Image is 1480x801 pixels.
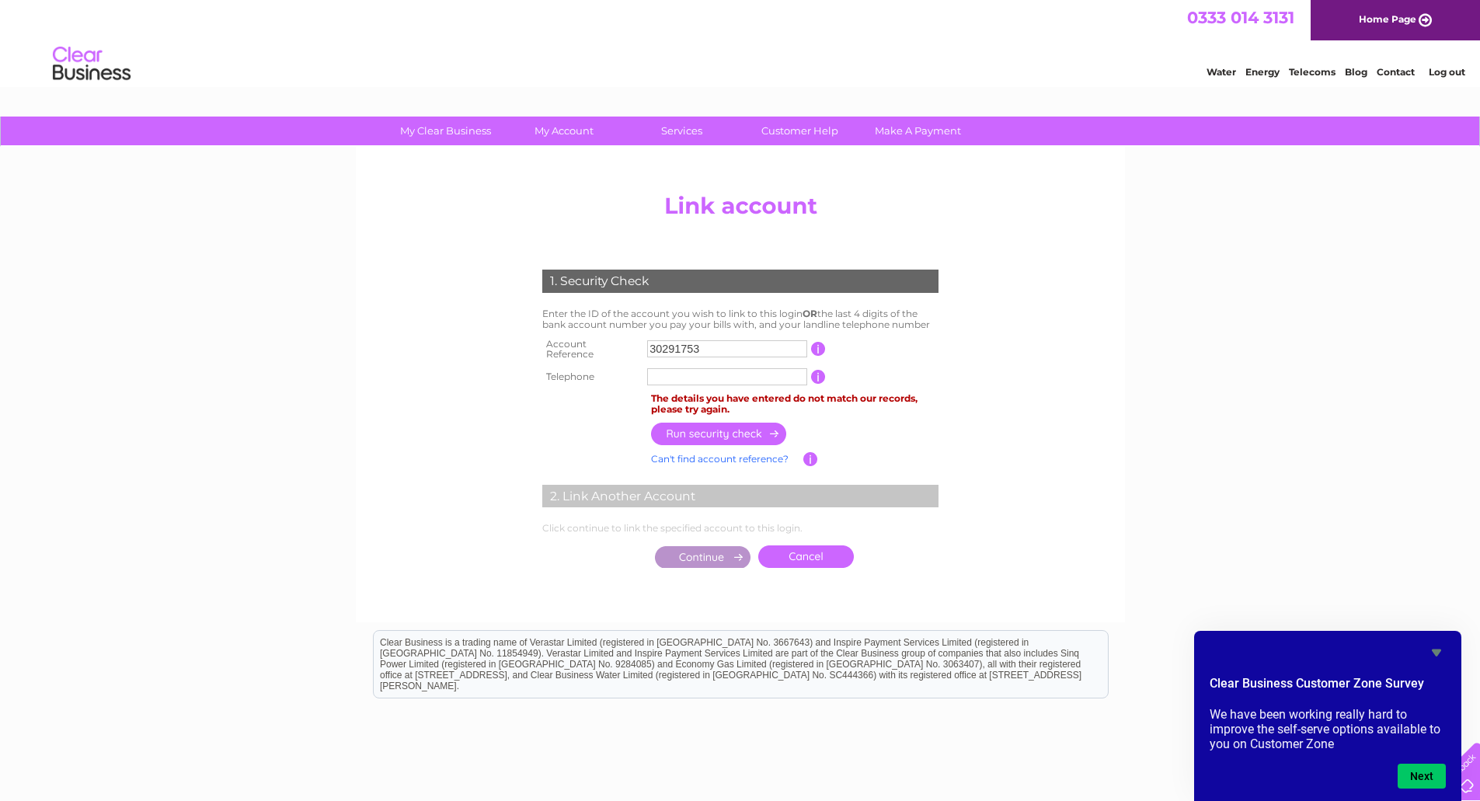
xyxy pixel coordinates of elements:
input: Information [811,342,826,356]
input: Information [803,452,818,466]
a: Can't find account reference? [651,453,789,465]
a: Make A Payment [854,117,982,145]
input: Information [811,370,826,384]
b: OR [803,308,817,319]
button: Next question [1398,764,1446,789]
img: logo.png [52,40,131,88]
button: Hide survey [1427,643,1446,662]
a: Customer Help [736,117,864,145]
a: Telecoms [1289,66,1335,78]
a: Log out [1429,66,1465,78]
th: Telephone [538,364,644,389]
a: Water [1207,66,1236,78]
a: My Account [500,117,628,145]
th: Account Reference [538,334,644,365]
a: My Clear Business [381,117,510,145]
td: Click continue to link the specified account to this login. [538,519,942,538]
div: Clear Business is a trading name of Verastar Limited (registered in [GEOGRAPHIC_DATA] No. 3667643... [374,9,1108,75]
div: 2. Link Another Account [542,485,938,508]
input: Submit [655,546,750,568]
a: Energy [1245,66,1280,78]
div: The details you have entered do not match our records, please try again. [651,393,938,415]
a: Contact [1377,66,1415,78]
a: 0333 014 3131 [1187,8,1294,27]
td: Enter the ID of the account you wish to link to this login the last 4 digits of the bank account ... [538,305,942,334]
div: Clear Business Customer Zone Survey [1210,643,1446,789]
p: We have been working really hard to improve the self-serve options available to you on Customer Zone [1210,707,1446,751]
a: Cancel [758,545,854,568]
a: Blog [1345,66,1367,78]
a: Services [618,117,746,145]
h2: Clear Business Customer Zone Survey [1210,674,1446,701]
div: 1. Security Check [542,270,938,293]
